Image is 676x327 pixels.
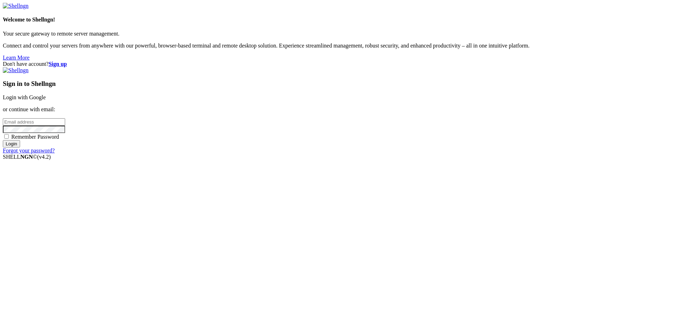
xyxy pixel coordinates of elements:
a: Login with Google [3,94,46,100]
input: Email address [3,118,65,126]
h4: Welcome to Shellngn! [3,17,673,23]
input: Login [3,140,20,147]
img: Shellngn [3,3,29,9]
a: Learn More [3,55,30,61]
div: Don't have account? [3,61,673,67]
h3: Sign in to Shellngn [3,80,673,88]
a: Forgot your password? [3,147,55,153]
input: Remember Password [4,134,9,139]
p: or continue with email: [3,106,673,113]
p: Your secure gateway to remote server management. [3,31,673,37]
span: 4.2.0 [37,154,51,160]
b: NGN [20,154,33,160]
a: Sign up [49,61,67,67]
span: SHELL © [3,154,51,160]
p: Connect and control your servers from anywhere with our powerful, browser-based terminal and remo... [3,43,673,49]
img: Shellngn [3,67,29,74]
span: Remember Password [11,134,59,140]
